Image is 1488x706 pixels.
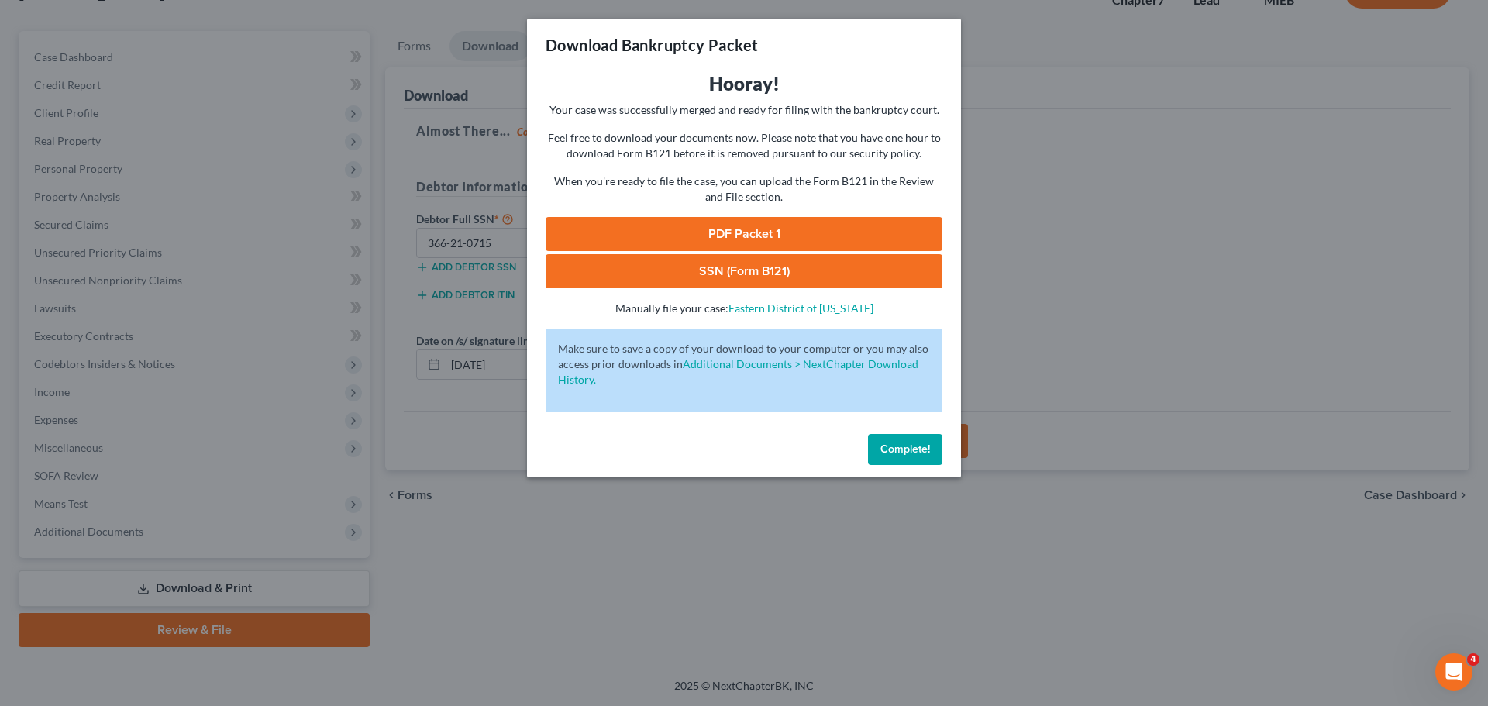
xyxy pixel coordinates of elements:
[546,34,758,56] h3: Download Bankruptcy Packet
[728,301,873,315] a: Eastern District of [US_STATE]
[546,301,942,316] p: Manually file your case:
[546,254,942,288] a: SSN (Form B121)
[558,357,918,386] a: Additional Documents > NextChapter Download History.
[1435,653,1472,691] iframe: Intercom live chat
[880,443,930,456] span: Complete!
[558,341,930,387] p: Make sure to save a copy of your download to your computer or you may also access prior downloads in
[546,130,942,161] p: Feel free to download your documents now. Please note that you have one hour to download Form B12...
[546,102,942,118] p: Your case was successfully merged and ready for filing with the bankruptcy court.
[1467,653,1479,666] span: 4
[546,174,942,205] p: When you're ready to file the case, you can upload the Form B121 in the Review and File section.
[868,434,942,465] button: Complete!
[546,71,942,96] h3: Hooray!
[546,217,942,251] a: PDF Packet 1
